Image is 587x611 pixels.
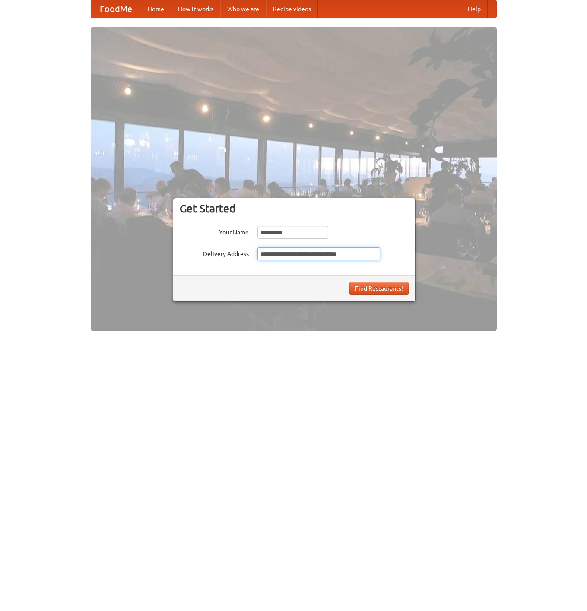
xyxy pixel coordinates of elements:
button: Find Restaurants! [349,282,409,295]
a: Home [141,0,171,18]
a: Help [461,0,488,18]
label: Your Name [180,226,249,237]
h3: Get Started [180,202,409,215]
label: Delivery Address [180,247,249,258]
a: Who we are [220,0,266,18]
a: FoodMe [91,0,141,18]
a: Recipe videos [266,0,318,18]
a: How it works [171,0,220,18]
